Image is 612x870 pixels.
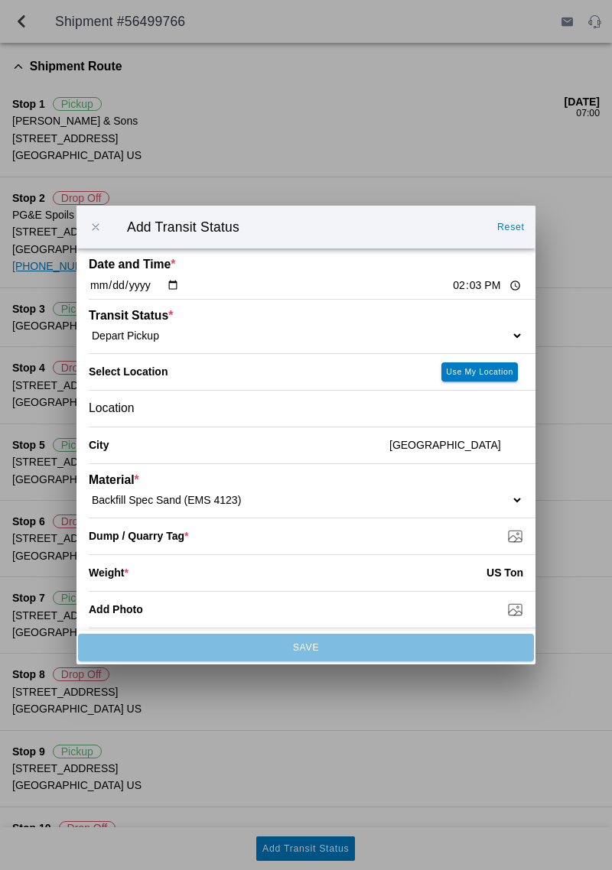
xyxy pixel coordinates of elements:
[89,309,415,323] ion-label: Transit Status
[487,566,523,579] ion-label: US Ton
[89,365,168,378] label: Select Location
[491,215,531,239] ion-button: Reset
[441,362,518,381] ion-button: Use My Location
[89,401,135,415] span: Location
[112,219,490,235] ion-title: Add Transit Status
[89,258,415,271] ion-label: Date and Time
[89,473,415,487] ion-label: Material
[89,439,377,451] ion-label: City
[89,566,129,579] ion-label: Weight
